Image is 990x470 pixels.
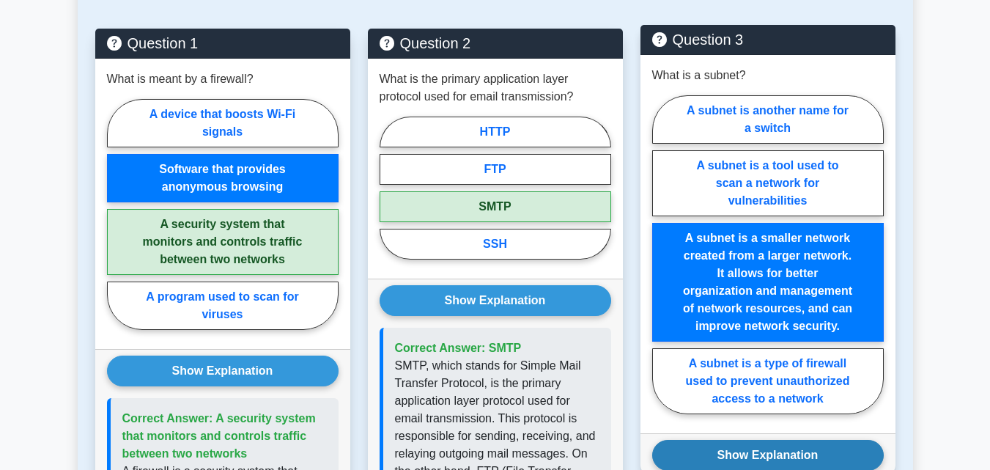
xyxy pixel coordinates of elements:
p: What is the primary application layer protocol used for email transmission? [380,70,611,106]
label: SSH [380,229,611,260]
span: Correct Answer: A security system that monitors and controls traffic between two networks [122,412,316,460]
label: A device that boosts Wi-Fi signals [107,99,339,147]
label: A subnet is a tool used to scan a network for vulnerabilities [652,150,884,216]
label: A subnet is another name for a switch [652,95,884,144]
h5: Question 1 [107,34,339,52]
label: A subnet is a smaller network created from a larger network. It allows for better organization an... [652,223,884,342]
label: FTP [380,154,611,185]
button: Show Explanation [380,285,611,316]
h5: Question 2 [380,34,611,52]
h5: Question 3 [652,31,884,48]
p: What is meant by a firewall? [107,70,254,88]
label: SMTP [380,191,611,222]
label: A security system that monitors and controls traffic between two networks [107,209,339,275]
button: Show Explanation [107,356,339,386]
label: A subnet is a type of firewall used to prevent unauthorized access to a network [652,348,884,414]
p: What is a subnet? [652,67,746,84]
span: Correct Answer: SMTP [395,342,522,354]
label: HTTP [380,117,611,147]
label: A program used to scan for viruses [107,282,339,330]
label: Software that provides anonymous browsing [107,154,339,202]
